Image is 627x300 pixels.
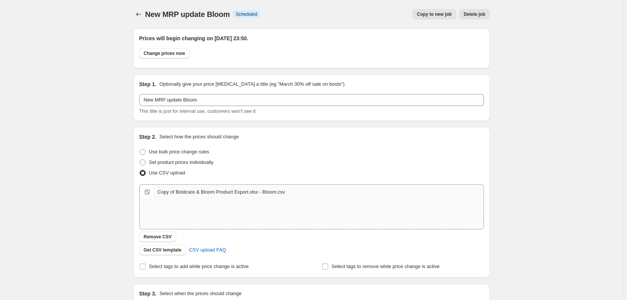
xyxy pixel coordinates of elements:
span: Get CSV template [144,247,182,253]
button: Delete job [459,9,490,20]
button: Get CSV template [139,245,186,255]
span: Remove CSV [144,234,172,240]
span: Use CSV upload [149,170,185,176]
span: Select tags to add while price change is active [149,264,249,269]
h2: Prices will begin changing on [DATE] 23:50. [139,35,484,42]
a: CSV upload FAQ [184,244,231,256]
span: Select tags to remove while price change is active [332,264,440,269]
p: Optionally give your price [MEDICAL_DATA] a title (eg "March 30% off sale on boots") [159,80,344,88]
div: Copy of Boldcare & Bloom Product Export.xlsx - Bloom.csv [158,188,285,196]
span: Scheduled [236,11,257,17]
h2: Step 3. [139,290,157,297]
button: Change prices now [139,48,190,59]
span: Change prices now [144,50,185,56]
p: Select how the prices should change [159,133,239,141]
p: Select when the prices should change [159,290,241,297]
input: 30% off holiday sale [139,94,484,106]
span: This title is just for internal use, customers won't see it [139,108,256,114]
span: Set product prices individually [149,159,214,165]
button: Copy to new job [412,9,456,20]
span: Delete job [464,11,485,17]
h2: Step 1. [139,80,157,88]
span: Copy to new job [417,11,452,17]
span: Use bulk price change rules [149,149,209,155]
button: Remove CSV [139,232,176,242]
span: CSV upload FAQ [189,246,226,254]
h2: Step 2. [139,133,157,141]
span: New MRP update Bloom [145,10,230,18]
button: Price change jobs [133,9,144,20]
